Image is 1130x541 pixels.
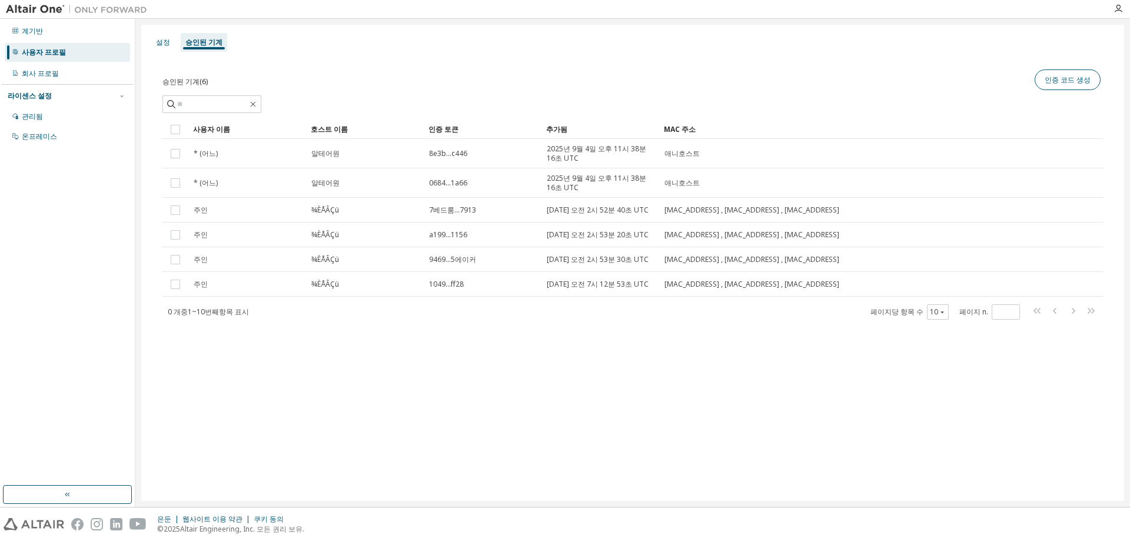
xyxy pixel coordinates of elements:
font: 설정 [156,37,170,47]
font: 페이지당 항목 수 [870,307,923,317]
font: 2025 [164,524,180,534]
font: 인증 토큰 [428,124,458,134]
img: linkedin.svg [110,518,122,530]
button: 인증 코드 생성 [1035,69,1101,90]
font: 1 [188,307,192,317]
font: 애니호스트 [664,148,700,158]
font: [MAC_ADDRESS] , [MAC_ADDRESS] , [MAC_ADDRESS] [664,230,839,240]
img: 알타이르 원 [6,4,153,15]
font: 10번째 [197,307,219,317]
font: 2025년 9월 4일 오후 11시 38분 16초 UTC [547,144,646,163]
font: 항목 표시 [219,307,249,317]
img: facebook.svg [71,518,84,530]
font: 인증 코드 생성 [1045,75,1091,85]
font: a199...1156 [429,230,467,240]
font: [DATE] 오전 2시 53분 20초 UTC [547,230,649,240]
font: 계기반 [22,26,43,36]
font: ¾ÈÅÂÇü [311,254,339,264]
font: ¾ÈÅÂÇü [311,279,339,289]
font: 0684...1a66 [429,178,467,188]
font: 1049...ff28 [429,279,464,289]
font: ¾ÈÅÂÇü [311,230,339,240]
font: 페이지 n. [959,307,988,317]
font: 라이센스 설정 [8,91,52,101]
font: 중 [181,307,188,317]
img: instagram.svg [91,518,103,530]
font: ¾ÈÅÂÇü [311,205,339,215]
font: ~ [192,307,197,317]
font: 0 개 [168,307,181,317]
font: 2025년 9월 4일 오후 11시 38분 16초 UTC [547,173,646,192]
font: [MAC_ADDRESS] , [MAC_ADDRESS] , [MAC_ADDRESS] [664,254,839,264]
font: 8e3b...c446 [429,148,467,158]
font: * (어느) [194,178,218,188]
font: 승인된 기계 [185,37,222,47]
font: MAC 주소 [664,124,696,134]
font: [MAC_ADDRESS] , [MAC_ADDRESS] , [MAC_ADDRESS] [664,279,839,289]
font: 사용자 이름 [193,124,230,134]
font: 추가됨 [546,124,567,134]
font: 사용자 프로필 [22,47,66,57]
font: [DATE] 오전 2시 52분 40초 UTC [547,205,649,215]
font: 호스트 이름 [311,124,348,134]
img: youtube.svg [129,518,147,530]
font: 주인 [194,230,208,240]
font: 애니호스트 [664,178,700,188]
font: 회사 프로필 [22,68,59,78]
font: 9469...5에이커 [429,254,476,264]
font: [MAC_ADDRESS] , [MAC_ADDRESS] , [MAC_ADDRESS] [664,205,839,215]
font: 주인 [194,205,208,215]
font: 7베드룸...7913 [429,205,476,215]
font: 주인 [194,279,208,289]
font: Altair Engineering, Inc. 모든 권리 보유. [180,524,304,534]
img: altair_logo.svg [4,518,64,530]
font: 10 [930,307,938,317]
font: © [157,524,164,534]
font: 온프레미스 [22,131,57,141]
font: 쿠키 동의 [254,514,284,524]
font: 은둔 [157,514,171,524]
font: 승인된 기계(6) [162,77,208,87]
font: 알테어원 [311,148,340,158]
font: [DATE] 오전 7시 12분 53초 UTC [547,279,649,289]
font: 관리됨 [22,111,43,121]
font: [DATE] 오전 2시 53분 30초 UTC [547,254,649,264]
font: * (어느) [194,148,218,158]
font: 알테어원 [311,178,340,188]
font: 주인 [194,254,208,264]
font: 웹사이트 이용 약관 [182,514,242,524]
